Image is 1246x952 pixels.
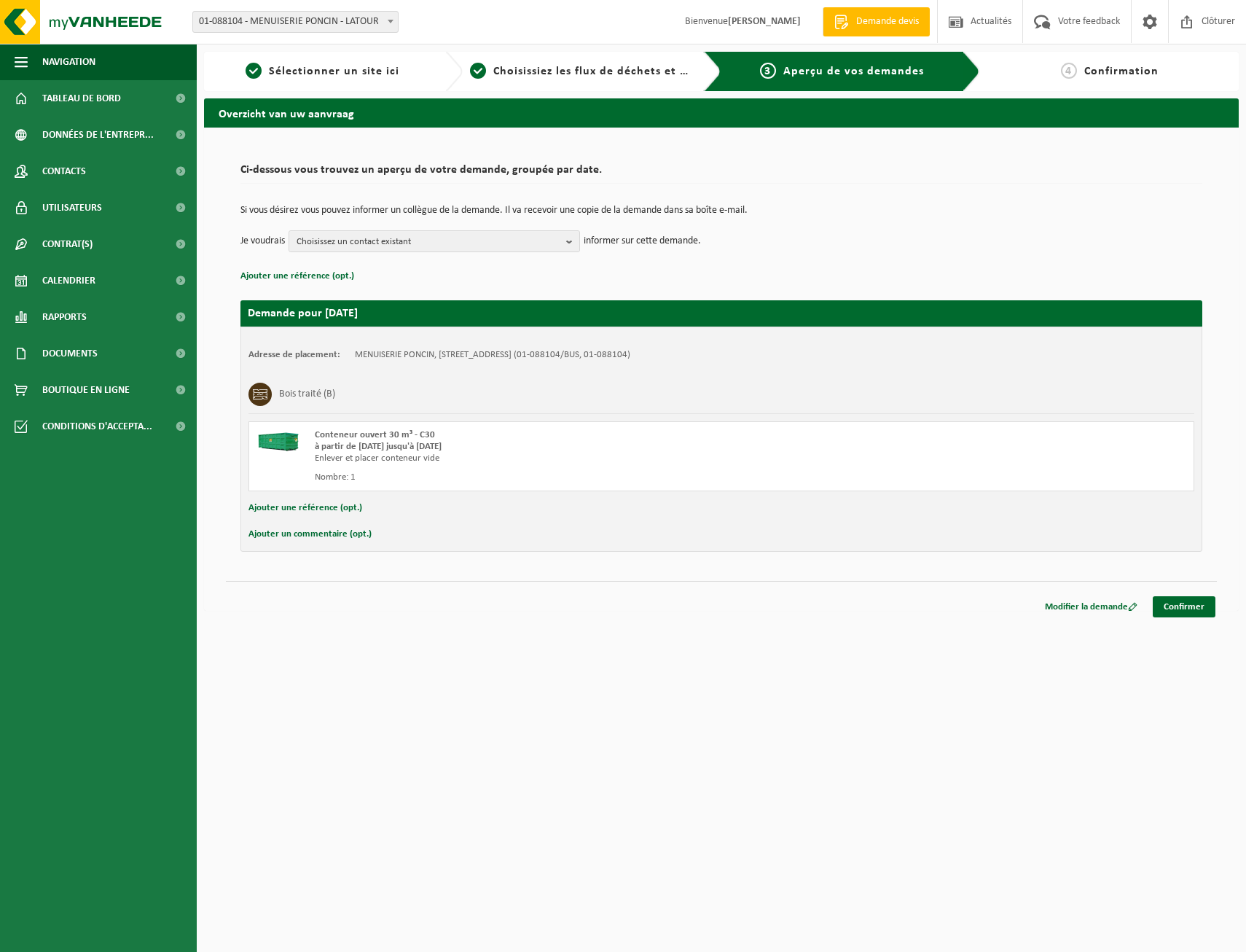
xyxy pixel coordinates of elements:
[1084,66,1159,77] span: Confirmation
[240,206,1202,216] p: Si vous désirez vous pouvez informer un collègue de la demande. Il va recevoir une copie de la de...
[42,408,152,445] span: Conditions d'accepta...
[297,231,560,253] span: Choisissez un contact existant
[248,499,362,518] button: Ajouter une référence (opt.)
[315,442,442,451] strong: à partir de [DATE] jusqu'à [DATE]
[315,472,780,483] div: Nombre: 1
[192,11,399,33] span: 01-088104 - MENUISERIE PONCIN - LATOUR
[493,66,736,77] span: Choisissiez les flux de déchets et récipients
[246,63,262,79] span: 1
[315,453,780,464] div: Enlever et placer conteneur vide
[823,7,930,36] a: Demande devis
[42,262,95,299] span: Calendrier
[42,80,121,117] span: Tableau de bord
[853,15,922,29] span: Demande devis
[193,12,398,32] span: 01-088104 - MENUISERIE PONCIN - LATOUR
[289,230,580,252] button: Choisissez un contact existant
[728,16,801,27] strong: [PERSON_NAME]
[315,430,435,440] span: Conteneur ouvert 30 m³ - C30
[248,308,358,319] strong: Demande pour [DATE]
[42,335,98,372] span: Documents
[355,349,630,361] td: MENUISERIE PONCIN, [STREET_ADDRESS] (01-088104/BUS, 01-088104)
[470,63,486,79] span: 2
[783,66,924,77] span: Aperçu de vos demandes
[211,63,434,80] a: 1Sélectionner un site ici
[42,372,130,408] span: Boutique en ligne
[240,230,285,252] p: Je voudrais
[269,66,399,77] span: Sélectionner un site ici
[256,429,300,451] img: HK-XC-30-GN-00.png
[1061,63,1077,79] span: 4
[42,117,154,153] span: Données de l'entrepr...
[760,63,776,79] span: 3
[248,525,372,544] button: Ajouter un commentaire (opt.)
[42,226,93,262] span: Contrat(s)
[1153,596,1215,617] a: Confirmer
[248,350,340,359] strong: Adresse de placement:
[584,230,701,252] p: informer sur cette demande.
[204,98,1239,127] h2: Overzicht van uw aanvraag
[240,267,354,286] button: Ajouter une référence (opt.)
[42,44,95,80] span: Navigation
[240,164,1202,184] h2: Ci-dessous vous trouvez un aperçu de votre demande, groupée par date.
[42,190,102,226] span: Utilisateurs
[42,153,86,190] span: Contacts
[279,383,335,406] h3: Bois traité (B)
[470,63,692,80] a: 2Choisissiez les flux de déchets et récipients
[42,299,87,335] span: Rapports
[1034,596,1148,617] a: Modifier la demande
